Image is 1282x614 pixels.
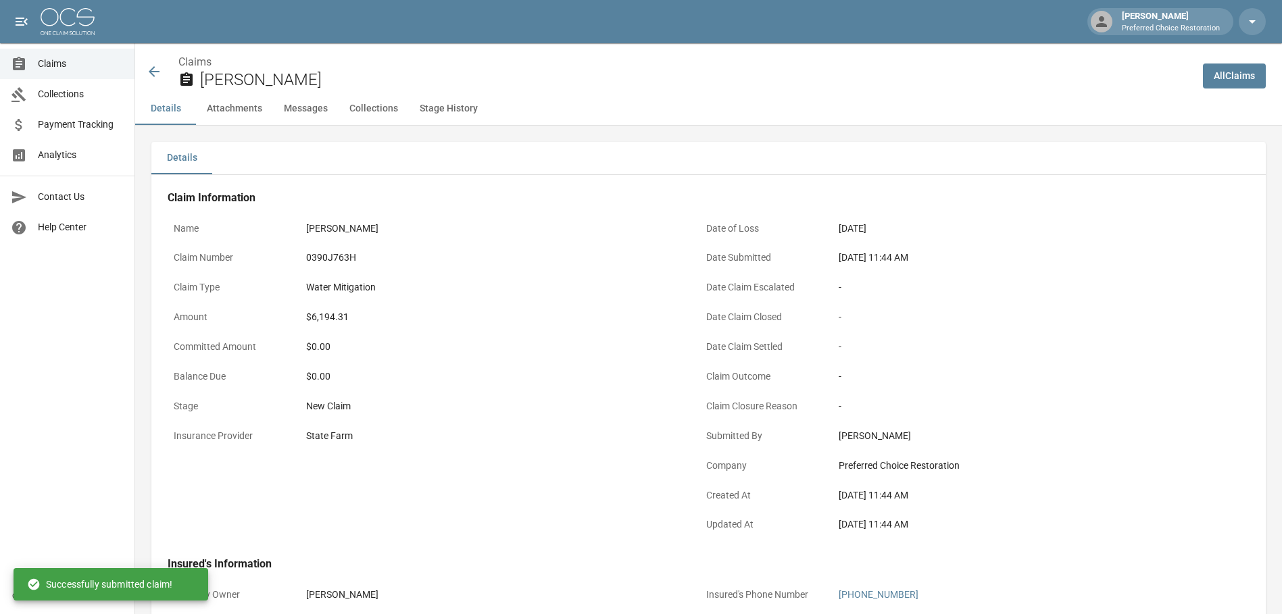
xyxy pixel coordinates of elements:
div: [PERSON_NAME] [839,429,1210,443]
div: [DATE] [839,222,866,236]
div: Water Mitigation [306,280,376,295]
div: [DATE] 11:44 AM [839,251,1210,265]
div: $0.00 [306,340,678,354]
p: Insured's Phone Number [700,582,822,608]
p: Claim Closure Reason [700,393,822,419]
p: Date Claim Settled [700,334,822,360]
nav: breadcrumb [178,54,1192,70]
div: details tabs [151,142,1266,174]
button: Messages [273,93,339,125]
div: [PERSON_NAME] [1116,9,1225,34]
div: [PERSON_NAME] [306,222,378,236]
button: Stage History [409,93,489,125]
p: Stage [168,393,289,419]
a: Claims [178,55,212,68]
p: Created At [700,482,822,509]
div: anchor tabs [135,93,1282,125]
div: State Farm [306,429,353,443]
span: Claims [38,57,124,71]
p: Amount [168,304,289,330]
p: Property Owner [168,582,289,608]
div: New Claim [306,399,678,413]
div: [DATE] 11:44 AM [839,517,1210,532]
div: $6,194.31 [306,310,349,324]
h2: [PERSON_NAME] [200,70,1192,90]
button: Details [151,142,212,174]
div: 0390J763H [306,251,356,265]
p: Submitted By [700,423,822,449]
img: ocs-logo-white-transparent.png [41,8,95,35]
div: - [839,399,1210,413]
p: Date Claim Closed [700,304,822,330]
p: Date of Loss [700,215,822,242]
button: open drawer [8,8,35,35]
p: Updated At [700,511,822,538]
div: [DATE] 11:44 AM [839,488,1210,503]
button: Collections [339,93,409,125]
p: Company [700,453,822,479]
div: - [839,280,1210,295]
p: Preferred Choice Restoration [1122,23,1220,34]
span: Contact Us [38,190,124,204]
div: Successfully submitted claim! [27,572,172,596]
button: Details [135,93,196,125]
div: [PERSON_NAME] [306,588,378,602]
p: Claim Type [168,274,289,301]
p: Claim Outcome [700,363,822,390]
button: Attachments [196,93,273,125]
span: Collections [38,87,124,101]
div: - [839,369,1210,384]
p: Date Claim Escalated [700,274,822,301]
span: Analytics [38,148,124,162]
p: Claim Number [168,245,289,271]
div: - [839,340,1210,354]
div: © 2025 One Claim Solution [12,589,122,603]
p: Insurance Provider [168,423,289,449]
p: Name [168,215,289,242]
div: Preferred Choice Restoration [839,459,1210,473]
p: Committed Amount [168,334,289,360]
p: Date Submitted [700,245,822,271]
h4: Insured's Information [168,557,1216,571]
span: Payment Tracking [38,118,124,132]
a: [PHONE_NUMBER] [839,589,918,600]
h4: Claim Information [168,191,1216,205]
div: - [839,310,1210,324]
span: Help Center [38,220,124,234]
div: $0.00 [306,369,678,384]
a: AllClaims [1203,63,1266,88]
p: Balance Due [168,363,289,390]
